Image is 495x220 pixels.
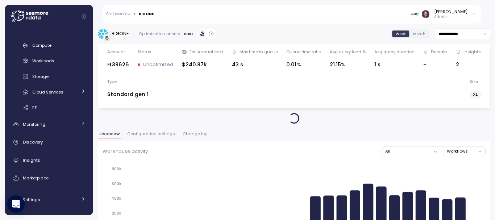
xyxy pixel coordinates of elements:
span: Compute [32,42,51,48]
a: Insights [8,153,90,167]
div: Avg query load % [330,49,366,55]
div: 0.01% [286,61,321,69]
div: 2 [456,61,481,69]
a: Compute [8,40,90,51]
span: Change log [183,132,208,136]
span: Workloads [32,58,54,64]
a: Monitoring [8,117,90,132]
span: ETL [32,105,38,111]
a: ETL [8,101,90,113]
div: Avg query duration [374,49,415,55]
div: FL39626 [107,61,129,69]
a: Marketplace [8,171,90,185]
div: BIGONE [139,12,154,16]
span: Insights [23,157,40,163]
div: $240.87k [182,61,223,69]
tspan: 400k [111,196,121,201]
div: Account [107,49,125,55]
a: Storage [8,71,90,83]
a: Cost overview [106,12,130,16]
button: Collapse navigation [79,14,88,19]
div: Est. Annual cost [190,49,223,55]
tspan: 800k [112,167,121,171]
p: Unoptimized [143,61,173,68]
div: Optimization priority: [139,31,181,37]
img: 68775d04603bbb24c1223a5b.PNG [411,10,419,18]
span: Week [396,31,406,37]
a: Workloads [8,55,90,67]
img: ACg8ocLDuIZlR5f2kIgtapDwVC7yp445s3OgbrQTIAV7qYj8P05r5pI=s96-c [422,10,429,18]
div: [PERSON_NAME] [434,9,467,14]
a: Settings [8,193,90,207]
div: Standard gen 1 [107,90,149,99]
div: Open Intercom Messenger [7,195,25,213]
span: Storage [32,74,49,79]
div: Insights [463,49,481,55]
span: Month [413,31,425,37]
tspan: 200k [112,211,121,216]
p: Warehouse activity [103,148,148,155]
div: 21.15% [330,61,366,69]
div: - [423,61,447,69]
button: Workflows [447,146,485,157]
a: Discovery [8,135,90,150]
span: Overview [99,132,120,136]
div: Queue time ratio [286,49,321,55]
div: Size [470,79,478,84]
span: Configuration settings [127,132,175,136]
div: > [133,12,136,17]
div: Domain [431,49,447,55]
span: Discovery [23,139,43,145]
span: Settings [23,197,40,203]
div: 1 s [374,61,415,69]
span: XL [473,91,478,98]
span: Cloud Services [32,89,63,95]
button: All [382,146,441,157]
div: Status [138,49,151,55]
p: cost [184,31,194,37]
span: Marketplace [23,175,49,181]
div: 43 s [232,61,278,69]
p: Admin [434,14,467,20]
tspan: 600k [112,182,121,186]
div: BIGONE [112,30,129,37]
span: Monitoring [23,121,45,127]
div: Max time in queue [240,49,278,55]
div: Type [107,79,117,84]
a: Cloud Services [8,86,90,98]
